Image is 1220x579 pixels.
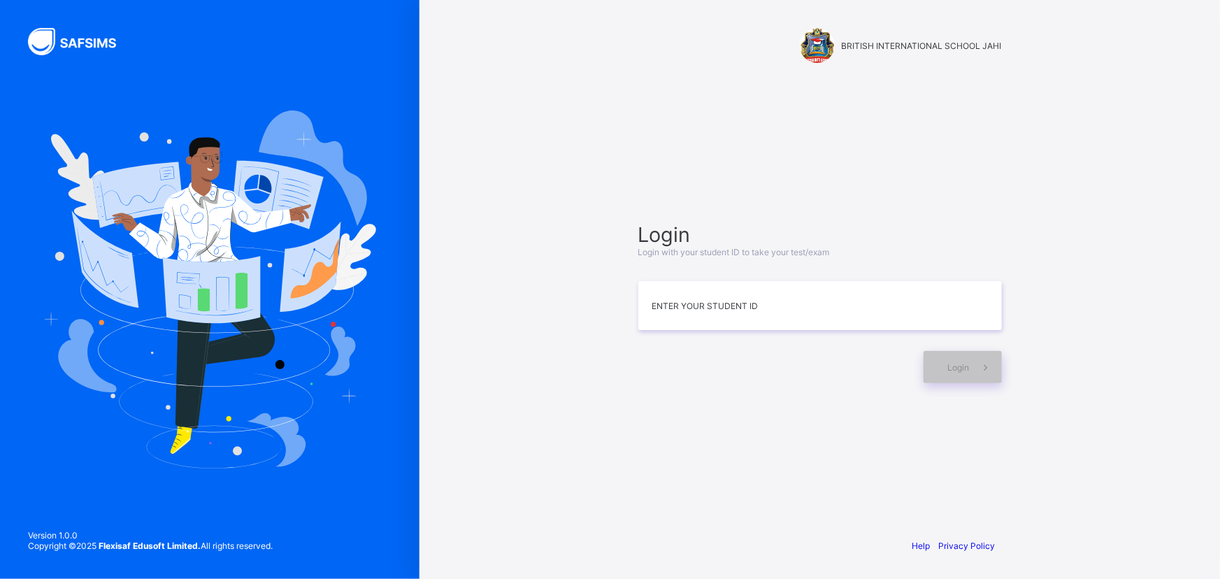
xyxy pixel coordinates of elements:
[948,362,970,373] span: Login
[912,541,931,551] a: Help
[99,541,201,551] strong: Flexisaf Edusoft Limited.
[28,541,273,551] span: Copyright © 2025 All rights reserved.
[28,28,133,55] img: SAFSIMS Logo
[28,530,273,541] span: Version 1.0.0
[43,110,376,469] img: Hero Image
[638,247,830,257] span: Login with your student ID to take your test/exam
[638,222,1002,247] span: Login
[939,541,996,551] a: Privacy Policy
[842,41,1002,51] span: BRITISH INTERNATIONAL SCHOOL JAHI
